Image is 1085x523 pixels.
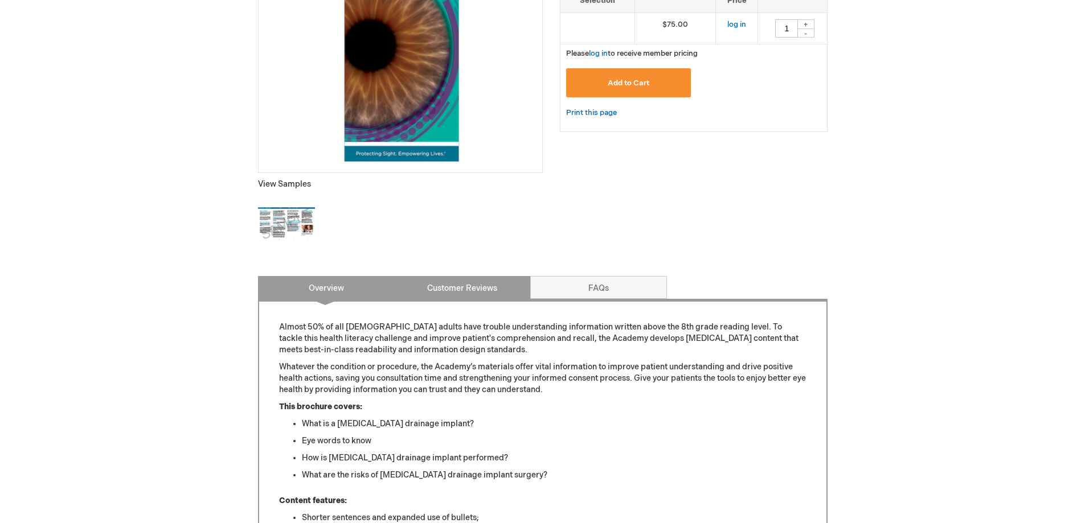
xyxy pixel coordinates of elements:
[775,19,798,38] input: Qty
[302,452,806,464] li: How is [MEDICAL_DATA] drainage implant performed?
[302,418,806,430] li: What is a [MEDICAL_DATA] drainage implant?
[566,49,698,58] span: Please to receive member pricing
[279,496,347,505] strong: Content features:
[258,179,543,190] p: View Samples
[589,49,608,58] a: log in
[566,68,691,97] button: Add to Cart
[727,20,746,29] a: log in
[797,28,814,38] div: -
[394,276,531,299] a: Customer Reviews
[797,19,814,29] div: +
[566,106,617,120] a: Print this page
[279,322,806,356] p: Almost 50% of all [DEMOGRAPHIC_DATA] adults have trouble understanding information written above ...
[634,13,716,44] td: $75.00
[279,361,806,396] p: Whatever the condition or procedure, the Academy’s materials offer vital information to improve p...
[258,196,315,253] img: Click to view
[302,470,806,481] li: What are the risks of [MEDICAL_DATA] drainage implant surgery?
[530,276,667,299] a: FAQs
[302,435,806,447] li: Eye words to know
[279,402,362,411] strong: This brochure covers:
[258,276,395,299] a: Overview
[608,79,649,88] span: Add to Cart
